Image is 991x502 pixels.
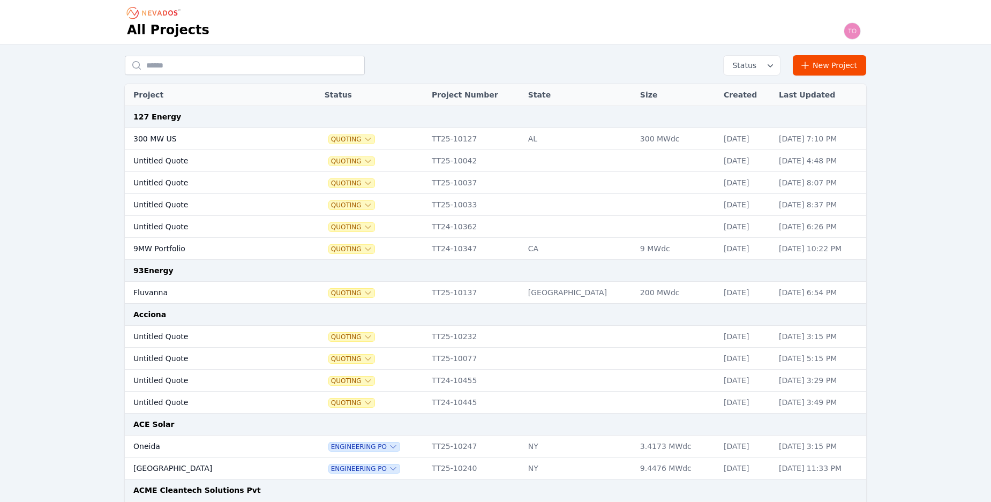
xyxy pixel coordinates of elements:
td: Untitled Quote [125,194,292,216]
td: [DATE] 3:49 PM [774,392,866,414]
td: [DATE] 3:15 PM [774,436,866,458]
td: [DATE] 10:22 PM [774,238,866,260]
button: Quoting [329,179,374,188]
tr: OneidaEngineering POTT25-10247NY3.4173 MWdc[DATE][DATE] 3:15 PM [125,436,866,458]
td: TT25-10240 [426,458,523,479]
th: Project [125,84,292,106]
img: todd.padezanin@nevados.solar [844,23,861,40]
td: Untitled Quote [125,172,292,194]
td: Fluvanna [125,282,292,304]
td: [DATE] 4:48 PM [774,150,866,172]
tr: Untitled QuoteQuotingTT25-10042[DATE][DATE] 4:48 PM [125,150,866,172]
tr: Untitled QuoteQuotingTT24-10455[DATE][DATE] 3:29 PM [125,370,866,392]
td: [DATE] 5:15 PM [774,348,866,370]
td: AL [523,128,635,150]
span: Status [728,60,756,71]
td: [DATE] [718,326,774,348]
tr: [GEOGRAPHIC_DATA]Engineering POTT25-10240NY9.4476 MWdc[DATE][DATE] 11:33 PM [125,458,866,479]
td: [DATE] 8:07 PM [774,172,866,194]
h1: All Projects [127,21,209,39]
button: Quoting [329,333,374,341]
td: [DATE] [718,458,774,479]
td: Untitled Quote [125,370,292,392]
tr: 9MW PortfolioQuotingTT24-10347CA9 MWdc[DATE][DATE] 10:22 PM [125,238,866,260]
td: [DATE] 6:26 PM [774,216,866,238]
td: [DATE] [718,150,774,172]
td: [DATE] 3:29 PM [774,370,866,392]
td: 300 MWdc [635,128,718,150]
td: [DATE] 8:37 PM [774,194,866,216]
td: Acciona [125,304,866,326]
td: [DATE] 7:10 PM [774,128,866,150]
button: Quoting [329,355,374,363]
td: TT25-10042 [426,150,523,172]
td: TT25-10077 [426,348,523,370]
td: [GEOGRAPHIC_DATA] [523,282,635,304]
td: TT25-10137 [426,282,523,304]
td: [DATE] [718,238,774,260]
td: [GEOGRAPHIC_DATA] [125,458,292,479]
td: [DATE] [718,370,774,392]
td: TT25-10033 [426,194,523,216]
tr: Untitled QuoteQuotingTT25-10232[DATE][DATE] 3:15 PM [125,326,866,348]
td: [DATE] [718,128,774,150]
td: [DATE] [718,282,774,304]
td: NY [523,458,635,479]
button: Quoting [329,223,374,231]
th: Project Number [426,84,523,106]
td: TT25-10232 [426,326,523,348]
td: [DATE] [718,436,774,458]
button: Quoting [329,399,374,407]
tr: Untitled QuoteQuotingTT25-10037[DATE][DATE] 8:07 PM [125,172,866,194]
td: Untitled Quote [125,348,292,370]
th: Size [635,84,718,106]
td: Oneida [125,436,292,458]
nav: Breadcrumb [127,4,184,21]
td: Untitled Quote [125,150,292,172]
tr: Untitled QuoteQuotingTT25-10033[DATE][DATE] 8:37 PM [125,194,866,216]
span: Quoting [329,289,374,297]
td: ACME Cleantech Solutions Pvt [125,479,866,501]
td: TT24-10347 [426,238,523,260]
td: 93Energy [125,260,866,282]
td: Untitled Quote [125,392,292,414]
button: Quoting [329,135,374,144]
td: [DATE] 3:15 PM [774,326,866,348]
td: TT24-10445 [426,392,523,414]
tr: FluvannaQuotingTT25-10137[GEOGRAPHIC_DATA]200 MWdc[DATE][DATE] 6:54 PM [125,282,866,304]
a: New Project [793,55,866,76]
td: [DATE] [718,348,774,370]
tr: Untitled QuoteQuotingTT25-10077[DATE][DATE] 5:15 PM [125,348,866,370]
tr: Untitled QuoteQuotingTT24-10445[DATE][DATE] 3:49 PM [125,392,866,414]
button: Quoting [329,245,374,253]
td: TT25-10247 [426,436,523,458]
td: [DATE] [718,194,774,216]
td: 3.4173 MWdc [635,436,718,458]
button: Engineering PO [329,443,400,451]
td: 200 MWdc [635,282,718,304]
button: Quoting [329,157,374,166]
td: 300 MW US [125,128,292,150]
tr: 300 MW USQuotingTT25-10127AL300 MWdc[DATE][DATE] 7:10 PM [125,128,866,150]
button: Quoting [329,201,374,209]
td: ACE Solar [125,414,866,436]
button: Engineering PO [329,464,400,473]
td: 9 MWdc [635,238,718,260]
td: [DATE] 11:33 PM [774,458,866,479]
span: Quoting [329,377,374,385]
th: Created [718,84,774,106]
td: TT24-10362 [426,216,523,238]
th: State [523,84,635,106]
td: [DATE] [718,392,774,414]
tr: Untitled QuoteQuotingTT24-10362[DATE][DATE] 6:26 PM [125,216,866,238]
